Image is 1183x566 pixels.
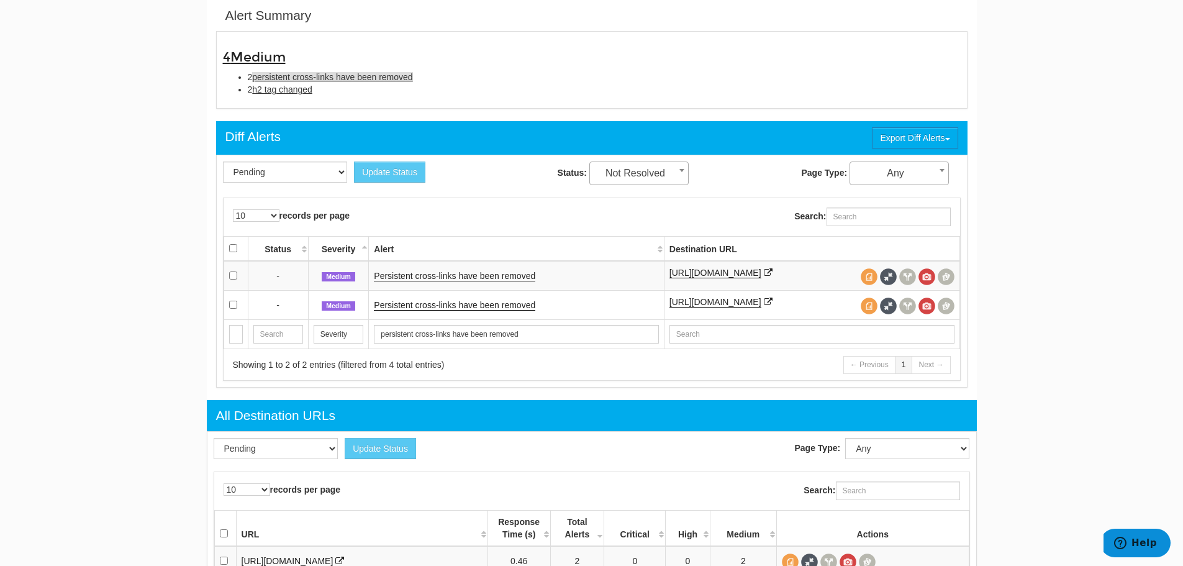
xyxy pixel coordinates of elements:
select: records per page [224,483,270,496]
span: Medium [322,272,355,282]
input: Search [253,325,303,344]
span: h2 tag changed [252,84,312,94]
a: 1 [895,356,913,374]
th: Alert: activate to sort column ascending [369,236,664,261]
td: - [248,290,308,319]
label: Page Type: [795,442,843,454]
input: Search [314,325,364,344]
span: Compare screenshots [938,268,954,285]
a: Persistent cross-links have been removed [374,300,535,311]
li: 2 [248,83,961,96]
input: Search [229,325,243,344]
a: Next → [912,356,950,374]
strong: Page Type: [801,168,847,178]
th: High &nbsp;: activate to sort column ascending [666,510,710,546]
a: Persistent cross-links have been removed [374,271,535,281]
th: Critical &nbsp;: activate to sort column ascending [604,510,666,546]
th: URL: activate to sort column ascending [236,510,487,546]
span: Any [850,162,949,185]
input: Search [669,325,954,344]
button: Update Status [345,438,416,459]
select: records per page [233,209,279,222]
div: Showing 1 to 2 of 2 entries (filtered from 4 total entries) [233,358,576,371]
span: View headers [899,298,916,314]
span: View source [861,298,877,314]
th: Severity: activate to sort column descending [308,236,369,261]
th: Total Alerts &nbsp;: activate to sort column ascending [550,510,604,546]
a: ← Previous [843,356,895,374]
th: Medium &nbsp;: activate to sort column ascending [710,510,776,546]
label: records per page [224,483,341,496]
th: Actions [777,510,969,546]
span: View screenshot [918,268,935,285]
th: Response Time (s): activate to sort column ascending [487,510,550,546]
li: 2 [248,71,961,83]
a: [URL][DOMAIN_NAME] [669,268,761,278]
strong: Status: [558,168,587,178]
th: Destination URL [664,236,959,261]
th: Status: activate to sort column ascending [248,236,308,261]
div: Diff Alerts [225,127,281,146]
span: Medium [322,301,355,311]
span: 4 [223,49,286,65]
span: Not Resolved [589,162,689,185]
input: Search: [836,482,960,500]
span: Medium [230,49,286,65]
label: Search: [794,208,950,226]
span: Compare screenshots [938,298,954,314]
input: Search [374,325,658,344]
input: Search: [827,208,951,226]
span: Not Resolved [590,165,688,182]
td: - [248,261,308,291]
span: Full Source Diff [880,268,897,285]
iframe: Opens a widget where you can find more information [1104,529,1171,560]
span: View screenshot [918,298,935,314]
a: [URL][DOMAIN_NAME] [669,297,761,308]
span: View source [861,268,877,285]
button: Export Diff Alerts [872,127,958,148]
span: Any [850,165,948,182]
label: Search: [804,482,959,500]
button: Update Status [354,162,425,183]
label: records per page [233,209,350,222]
span: View headers [899,268,916,285]
div: All Destination URLs [216,406,336,425]
span: Full Source Diff [880,298,897,314]
div: Alert Summary [225,6,312,25]
span: persistent cross-links have been removed [252,72,412,82]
